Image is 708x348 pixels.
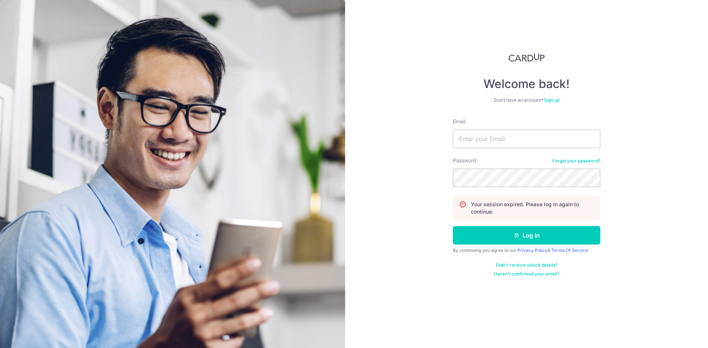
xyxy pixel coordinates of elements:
a: Haven't confirmed your email? [494,271,559,277]
div: By continuing you agree to our & [453,247,600,253]
a: Sign up [544,97,559,103]
button: Log in [453,226,600,245]
label: Password [453,157,476,164]
label: Email [453,118,465,125]
a: Didn't receive unlock details? [496,262,558,268]
img: CardUp Logo [509,53,545,62]
input: Enter your Email [453,130,600,148]
a: Privacy Policy [517,247,548,253]
a: Terms Of Service [551,247,588,253]
a: Forgot your password? [552,158,600,164]
div: Don’t have an account? [453,97,600,103]
p: Your session expired. Please log in again to continue. [471,201,594,215]
h4: Welcome back! [453,77,600,91]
